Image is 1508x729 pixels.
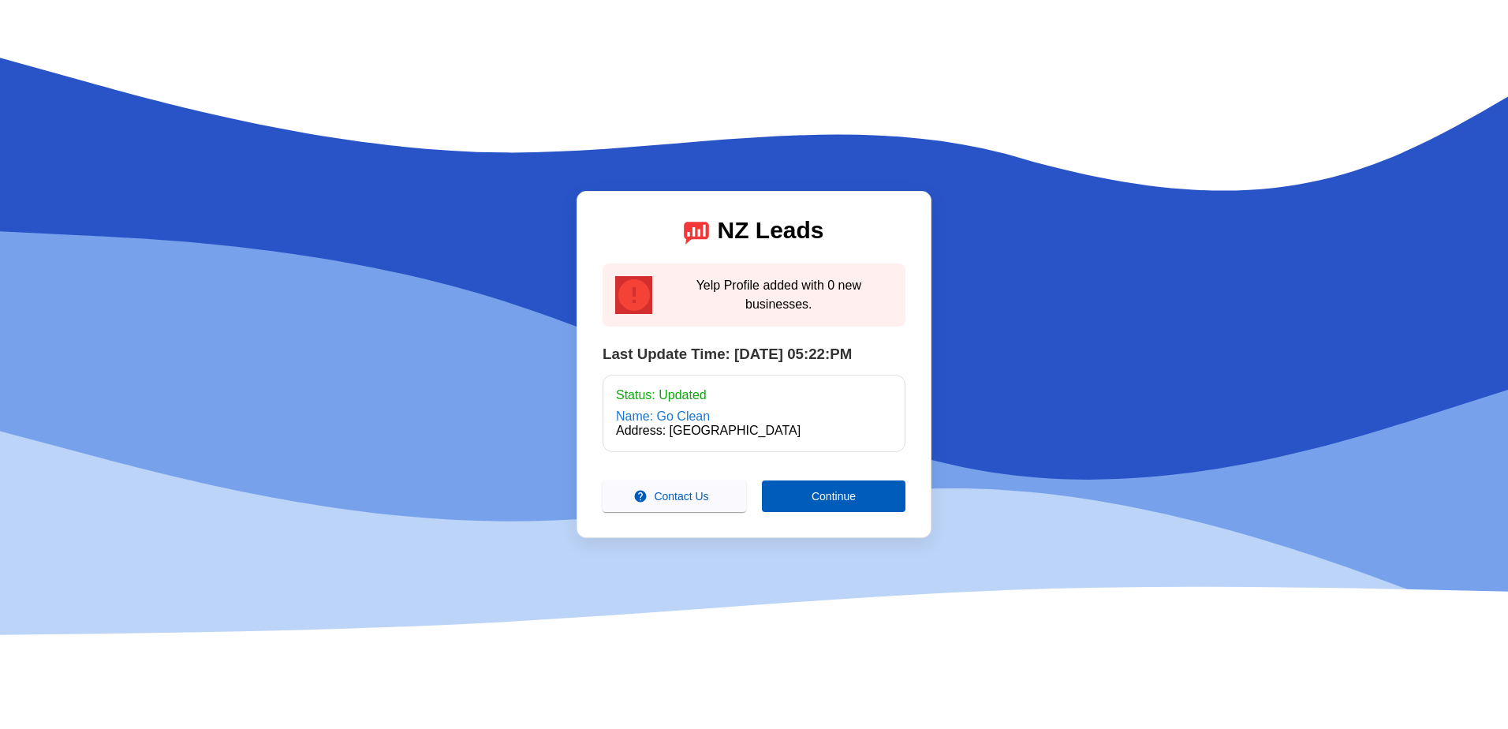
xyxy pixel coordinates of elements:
div: Yelp Profile added with 0 new businesses. [665,276,893,314]
mat-icon: help [633,489,648,503]
div: Status: Updated [616,388,892,402]
h3: Last Update Time: [DATE] 05:22:PM [603,346,905,363]
a: Name: Go Clean [616,409,892,424]
img: logo [684,218,709,245]
div: NZ Leads [717,217,823,245]
button: Continue [762,480,905,512]
span: Continue [812,490,856,503]
button: Contact Us [603,480,746,512]
mat-icon: error [615,276,652,314]
div: Address: [GEOGRAPHIC_DATA] [616,424,892,438]
span: Contact Us [654,490,708,503]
